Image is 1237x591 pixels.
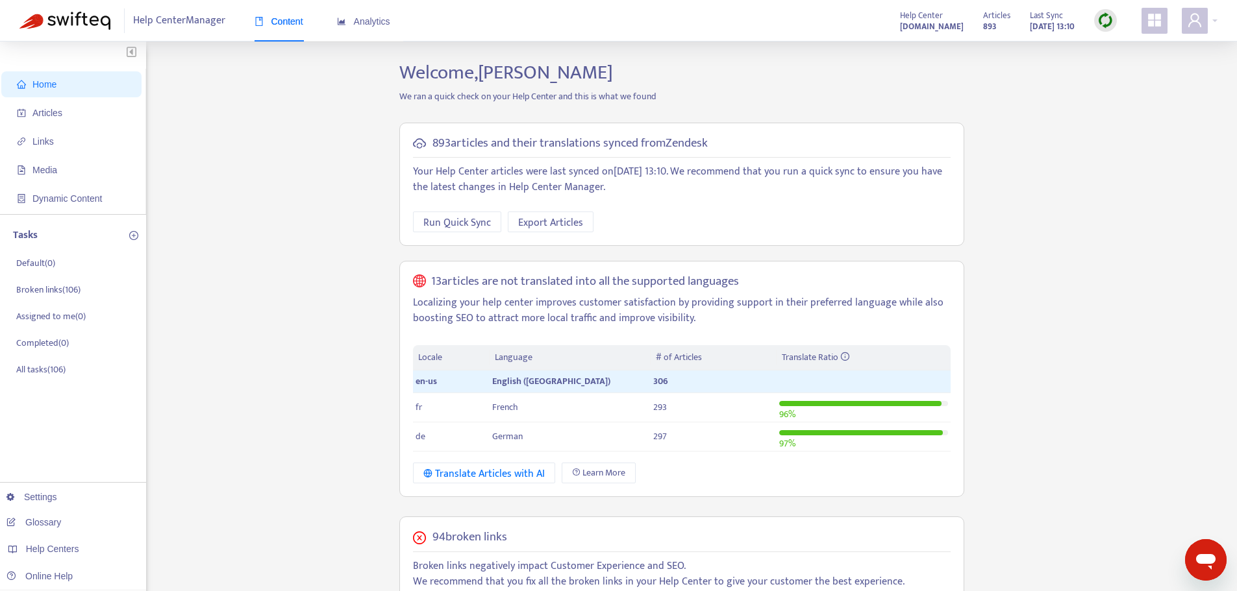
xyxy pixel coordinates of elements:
[432,530,507,545] h5: 94 broken links
[490,345,651,370] th: Language
[16,363,66,376] p: All tasks ( 106 )
[32,108,62,118] span: Articles
[779,407,795,422] span: 96 %
[337,17,346,26] span: area-chart
[1187,12,1203,28] span: user
[423,466,545,482] div: Translate Articles with AI
[399,56,613,89] span: Welcome, [PERSON_NAME]
[492,429,523,444] span: German
[32,79,56,90] span: Home
[423,215,491,231] span: Run Quick Sync
[582,466,625,480] span: Learn More
[13,228,38,243] p: Tasks
[431,274,739,289] h5: 13 articles are not translated into all the supported languages
[32,165,57,175] span: Media
[6,517,61,527] a: Glossary
[16,256,55,270] p: Default ( 0 )
[413,345,490,370] th: Locale
[1097,12,1114,29] img: sync.dc5367851b00ba804db3.png
[653,400,667,415] span: 293
[413,164,951,195] p: Your Help Center articles were last synced on [DATE] 13:10 . We recommend that you run a quick sy...
[16,283,81,296] p: Broken links ( 106 )
[518,215,583,231] span: Export Articles
[1030,19,1075,34] strong: [DATE] 13:10
[653,374,668,389] span: 306
[133,8,225,33] span: Help Center Manager
[492,400,518,415] span: French
[16,309,86,323] p: Assigned to me ( 0 )
[32,136,54,147] span: Links
[416,400,422,415] span: fr
[337,16,390,27] span: Analytics
[653,429,667,444] span: 297
[17,137,26,146] span: link
[390,90,974,103] p: We ran a quick check on your Help Center and this is what we found
[26,544,79,554] span: Help Centers
[983,8,1010,23] span: Articles
[413,274,426,289] span: global
[900,19,964,34] a: [DOMAIN_NAME]
[562,463,636,483] a: Learn More
[416,374,437,389] span: en-us
[17,165,26,175] span: file-image
[1147,12,1162,28] span: appstore
[17,80,26,89] span: home
[492,374,610,389] span: English ([GEOGRAPHIC_DATA])
[779,436,795,451] span: 97 %
[413,137,426,150] span: cloud-sync
[413,295,951,326] p: Localizing your help center improves customer satisfaction by providing support in their preferre...
[255,17,264,26] span: book
[508,211,594,232] button: Export Articles
[416,429,425,444] span: de
[1185,539,1227,581] iframe: Button to launch messaging window
[255,16,303,27] span: Content
[413,531,426,544] span: close-circle
[17,194,26,203] span: container
[129,231,138,240] span: plus-circle
[432,136,708,151] h5: 893 articles and their translations synced from Zendesk
[651,345,776,370] th: # of Articles
[983,19,997,34] strong: 893
[782,350,945,365] div: Translate Ratio
[1030,8,1063,23] span: Last Sync
[6,571,73,581] a: Online Help
[413,211,501,232] button: Run Quick Sync
[17,108,26,117] span: account-book
[413,559,951,590] p: Broken links negatively impact Customer Experience and SEO. We recommend that you fix all the bro...
[900,8,943,23] span: Help Center
[6,492,57,502] a: Settings
[19,12,110,30] img: Swifteq
[16,336,69,350] p: Completed ( 0 )
[413,463,555,483] button: Translate Articles with AI
[32,193,102,204] span: Dynamic Content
